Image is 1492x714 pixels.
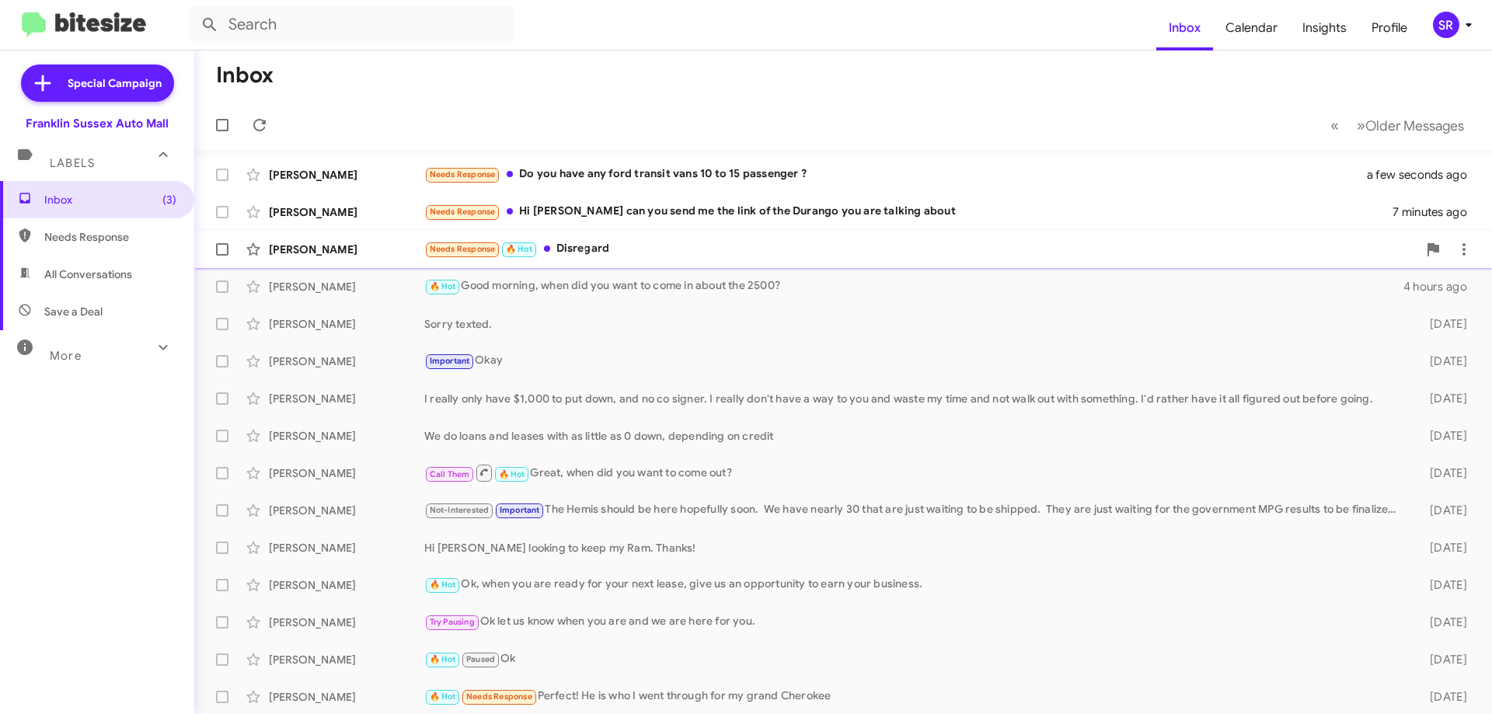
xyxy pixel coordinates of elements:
[44,229,176,245] span: Needs Response
[269,503,424,518] div: [PERSON_NAME]
[1405,316,1480,332] div: [DATE]
[269,428,424,444] div: [PERSON_NAME]
[269,652,424,667] div: [PERSON_NAME]
[430,281,456,291] span: 🔥 Hot
[1156,5,1213,51] a: Inbox
[269,316,424,332] div: [PERSON_NAME]
[1365,117,1464,134] span: Older Messages
[269,540,424,556] div: [PERSON_NAME]
[506,244,532,254] span: 🔥 Hot
[1403,279,1480,294] div: 4 hours ago
[424,688,1405,705] div: Perfect! He is who I went through for my grand Cherokee
[424,316,1405,332] div: Sorry texted.
[499,469,525,479] span: 🔥 Hot
[430,654,456,664] span: 🔥 Hot
[424,428,1405,444] div: We do loans and leases with as little as 0 down, depending on credit
[1405,615,1480,630] div: [DATE]
[1433,12,1459,38] div: SR
[424,576,1405,594] div: Ok, when you are ready for your next lease, give us an opportunity to earn your business.
[44,304,103,319] span: Save a Deal
[430,580,456,590] span: 🔥 Hot
[430,356,470,366] span: Important
[1347,110,1473,141] button: Next
[1405,503,1480,518] div: [DATE]
[1357,116,1365,135] span: »
[430,691,456,702] span: 🔥 Hot
[1405,540,1480,556] div: [DATE]
[162,192,176,207] span: (3)
[50,156,95,170] span: Labels
[424,650,1405,668] div: Ok
[1405,428,1480,444] div: [DATE]
[44,266,132,282] span: All Conversations
[1405,465,1480,481] div: [DATE]
[1322,110,1473,141] nav: Page navigation example
[1405,652,1480,667] div: [DATE]
[26,116,169,131] div: Franklin Sussex Auto Mall
[269,689,424,705] div: [PERSON_NAME]
[466,691,532,702] span: Needs Response
[424,352,1405,370] div: Okay
[269,279,424,294] div: [PERSON_NAME]
[188,6,514,44] input: Search
[1330,116,1339,135] span: «
[424,165,1386,183] div: Do you have any ford transit vans 10 to 15 passenger ?
[1321,110,1348,141] button: Previous
[1393,204,1480,220] div: 7 minutes ago
[1359,5,1420,51] a: Profile
[269,242,424,257] div: [PERSON_NAME]
[1213,5,1290,51] a: Calendar
[424,540,1405,556] div: Hi [PERSON_NAME] looking to keep my Ram. Thanks!
[424,501,1405,519] div: The Hemis should be here hopefully soon. We have nearly 30 that are just waiting to be shipped. T...
[269,354,424,369] div: [PERSON_NAME]
[430,169,496,179] span: Needs Response
[466,654,495,664] span: Paused
[269,615,424,630] div: [PERSON_NAME]
[430,244,496,254] span: Needs Response
[1405,354,1480,369] div: [DATE]
[424,277,1403,295] div: Good morning, when did you want to come in about the 2500?
[1405,391,1480,406] div: [DATE]
[1405,577,1480,593] div: [DATE]
[430,207,496,217] span: Needs Response
[1420,12,1475,38] button: SR
[269,167,424,183] div: [PERSON_NAME]
[424,203,1393,221] div: Hi [PERSON_NAME] can you send me the link of the Durango you are talking about
[430,617,475,627] span: Try Pausing
[430,505,490,515] span: Not-Interested
[424,463,1405,482] div: Great, when did you want to come out?
[500,505,540,515] span: Important
[424,240,1417,258] div: Disregard
[269,391,424,406] div: [PERSON_NAME]
[269,204,424,220] div: [PERSON_NAME]
[430,469,470,479] span: Call Them
[68,75,162,91] span: Special Campaign
[216,63,274,88] h1: Inbox
[424,613,1405,631] div: Ok let us know when you are and we are here for you.
[50,349,82,363] span: More
[1386,167,1480,183] div: a few seconds ago
[21,64,174,102] a: Special Campaign
[44,192,176,207] span: Inbox
[424,391,1405,406] div: I really only have $1,000 to put down, and no co signer. I really don't have a way to you and was...
[269,465,424,481] div: [PERSON_NAME]
[269,577,424,593] div: [PERSON_NAME]
[1290,5,1359,51] a: Insights
[1405,689,1480,705] div: [DATE]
